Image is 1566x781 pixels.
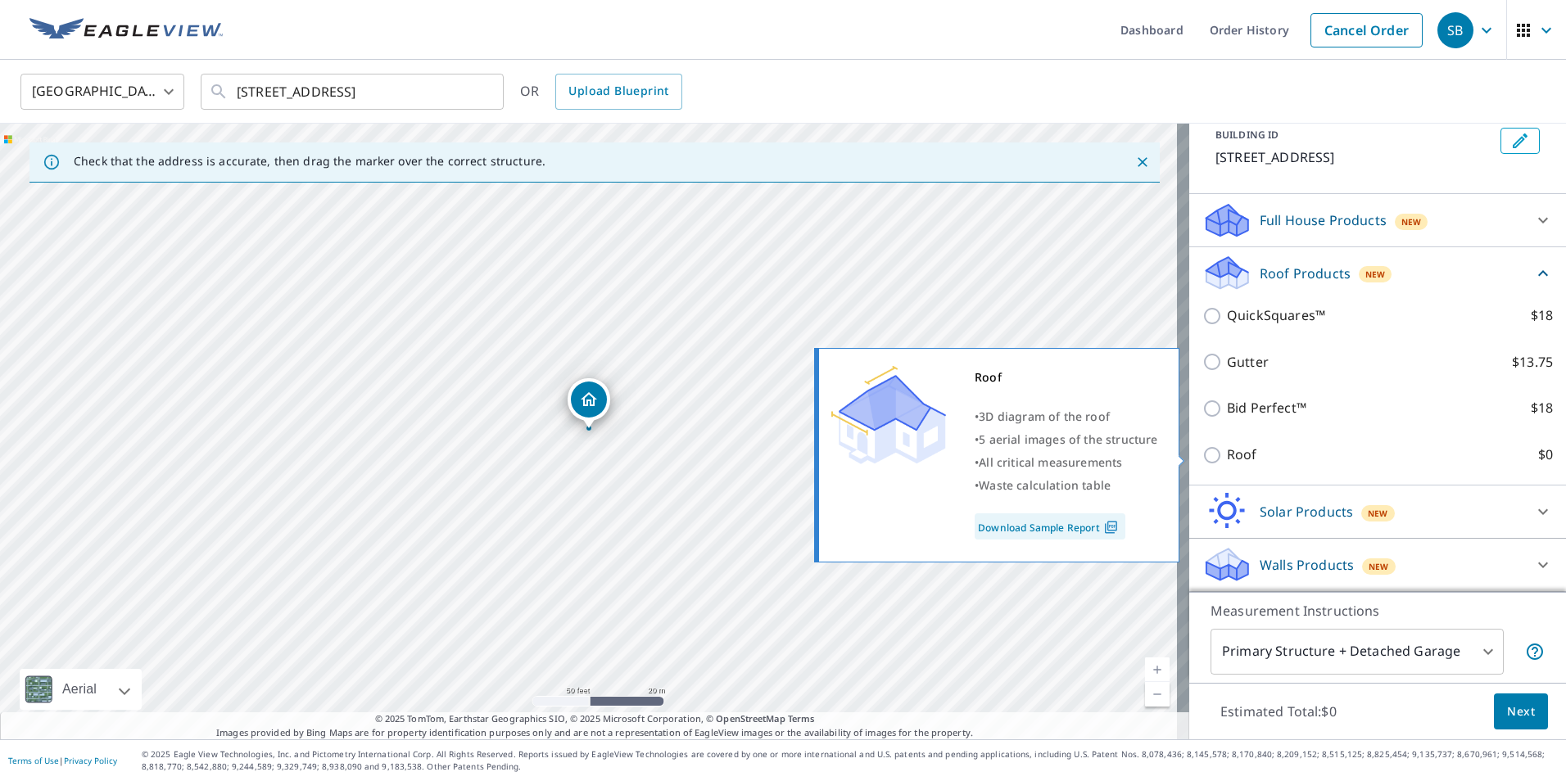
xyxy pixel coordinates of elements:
[142,748,1558,773] p: © 2025 Eagle View Technologies, Inc. and Pictometry International Corp. All Rights Reserved. Repo...
[975,366,1158,389] div: Roof
[1202,545,1553,585] div: Walls ProductsNew
[788,712,815,725] a: Terms
[568,378,610,429] div: Dropped pin, building 1, Residential property, 9 Nottingham Dr Lincolnshire, IL 60069
[20,669,142,710] div: Aerial
[57,669,102,710] div: Aerial
[1260,210,1387,230] p: Full House Products
[716,712,785,725] a: OpenStreetMap
[1227,352,1269,372] p: Gutter
[1365,268,1386,281] span: New
[975,428,1158,451] div: •
[975,405,1158,428] div: •
[979,454,1122,470] span: All critical measurements
[237,69,470,115] input: Search by address or latitude-longitude
[568,81,668,102] span: Upload Blueprint
[1202,492,1553,531] div: Solar ProductsNew
[1260,264,1351,283] p: Roof Products
[1531,398,1553,418] p: $18
[1531,305,1553,326] p: $18
[74,154,545,169] p: Check that the address is accurate, then drag the marker over the correct structure.
[1215,147,1494,167] p: [STREET_ADDRESS]
[8,755,59,766] a: Terms of Use
[1145,682,1170,707] a: Current Level 19, Zoom Out
[1227,305,1325,326] p: QuickSquares™
[979,409,1110,424] span: 3D diagram of the roof
[520,74,682,110] div: OR
[20,69,184,115] div: [GEOGRAPHIC_DATA]
[1512,352,1553,372] p: $13.75
[1507,702,1535,722] span: Next
[1494,693,1548,730] button: Next
[1500,128,1540,154] button: Edit building 1
[975,451,1158,474] div: •
[1211,601,1545,621] p: Measurement Instructions
[1260,502,1353,521] p: Solar Products
[64,755,117,766] a: Privacy Policy
[979,431,1157,447] span: 5 aerial images of the structure
[1227,445,1257,465] p: Roof
[1215,128,1279,142] p: BUILDING ID
[1401,215,1422,228] span: New
[975,474,1158,497] div: •
[1538,445,1553,465] p: $0
[1310,13,1423,47] a: Cancel Order
[1525,642,1545,661] span: Your report will include the primary structure and a detached garage if one exists.
[1369,560,1389,573] span: New
[975,513,1125,539] a: Download Sample Report
[979,477,1111,493] span: Waste calculation table
[1211,629,1504,675] div: Primary Structure + Detached Garage
[1132,151,1153,173] button: Close
[8,756,117,765] p: |
[1227,398,1306,418] p: Bid Perfect™
[1100,520,1122,535] img: Pdf Icon
[1202,201,1553,240] div: Full House ProductsNew
[1368,507,1388,520] span: New
[555,74,681,110] a: Upload Blueprint
[1437,12,1473,48] div: SB
[1202,254,1553,292] div: Roof ProductsNew
[1260,555,1354,575] p: Walls Products
[1145,657,1170,682] a: Current Level 19, Zoom In
[375,712,815,726] span: © 2025 TomTom, Earthstar Geographics SIO, © 2025 Microsoft Corporation, ©
[1207,693,1350,729] p: Estimated Total: $0
[831,366,946,464] img: Premium
[29,18,223,43] img: EV Logo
